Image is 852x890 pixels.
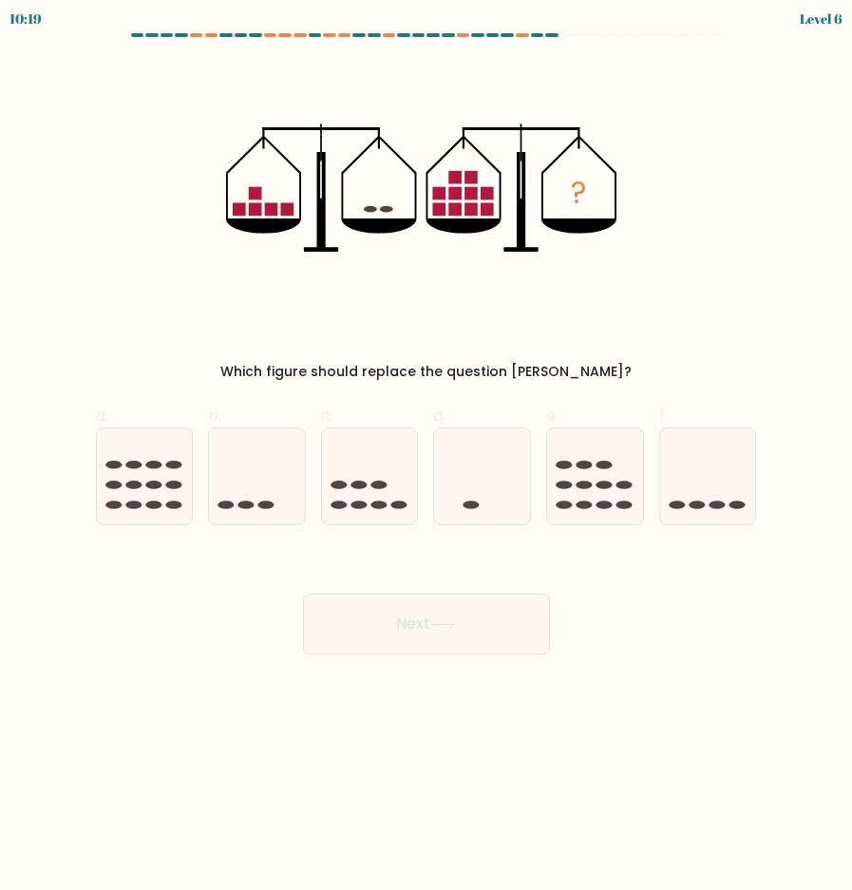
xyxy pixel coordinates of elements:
[96,405,108,426] span: a.
[659,405,668,426] span: f.
[546,405,559,426] span: e.
[303,594,550,654] button: Next
[9,9,42,28] div: 10:19
[208,405,221,426] span: b.
[107,362,746,382] div: Which figure should replace the question [PERSON_NAME]?
[321,405,333,426] span: c.
[433,405,445,426] span: d.
[571,172,587,214] tspan: ?
[800,9,843,28] div: Level 6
